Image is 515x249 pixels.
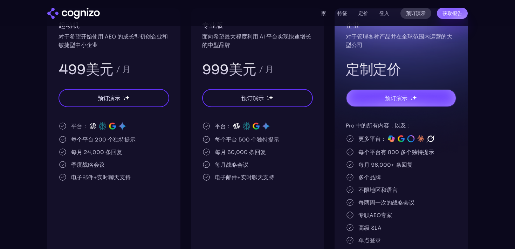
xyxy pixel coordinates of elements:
font: 每个平台有 800 多个独特提示 [358,148,434,155]
font: 电子邮件+实时聊天支持 [215,174,274,181]
font: 平台： [71,123,88,130]
font: 专职AEO专家 [358,212,392,219]
font: Pro 中的所有内容，以及： [346,122,412,129]
font: 每月战略会议 [215,161,248,168]
font: 每个平台 200 个独特提示 [71,136,136,143]
a: 获取报告 [437,8,468,19]
a: 定价 [358,10,368,16]
img: 星星 [123,96,124,97]
font: 获取报告 [442,11,462,16]
a: 家 [47,8,100,19]
font: 每两周一次的战略会议 [358,199,414,206]
font: 每个平台 500 个独特提示 [215,136,279,143]
font: / 月 [259,64,274,75]
font: 定制定价 [346,61,401,78]
font: 对于希望开始使用 AEO 的成长型初创企业和敏捷型中小企业 [59,33,168,48]
font: 预订演示 [98,95,120,102]
font: 每月 96,000+ 条回复 [358,161,413,168]
font: 平台： [215,123,232,130]
font: 每月 60,000 条回复 [215,148,266,155]
a: 登入 [379,9,389,18]
a: 预订演示 [400,8,431,19]
font: 电子邮件+实时聊天支持 [71,174,131,181]
font: 对于管理各种产品并在全球范围内运营的大型公司 [346,33,452,48]
img: 星星 [267,96,268,97]
a: 预订演示星星星星星星 [59,89,169,107]
font: 499美元 [59,61,113,78]
font: 多个品牌 [358,174,381,181]
img: cognizo 徽标 [47,8,100,19]
font: 999美元 [202,61,256,78]
font: 面向希望最大程度利用 AI 平台实现快速增长的中型品牌 [202,33,311,48]
img: 星星 [267,98,269,101]
font: 登入 [379,10,389,16]
font: 预订演示 [406,11,426,16]
font: 高级 SLA [358,224,382,231]
a: 特征 [337,10,347,16]
img: 星星 [411,98,413,101]
font: 更多平台： [358,135,386,142]
font: 季度战略会议 [71,161,105,168]
font: 不限地区和语言 [358,186,398,193]
a: 家 [321,10,326,16]
img: 星星 [411,96,412,97]
font: 每月 24,000 条回复 [71,148,122,155]
a: 预订演示星星星星星星 [202,89,313,107]
img: 星星 [412,95,417,100]
img: 星星 [125,95,130,100]
a: 预订演示星星星星星星 [346,89,456,107]
font: 预订演示 [385,95,407,102]
img: 星星 [123,98,126,101]
img: 星星 [269,95,273,100]
font: / 月 [116,64,131,75]
font: 单点登录 [358,237,381,244]
font: 预订演示 [241,95,263,102]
